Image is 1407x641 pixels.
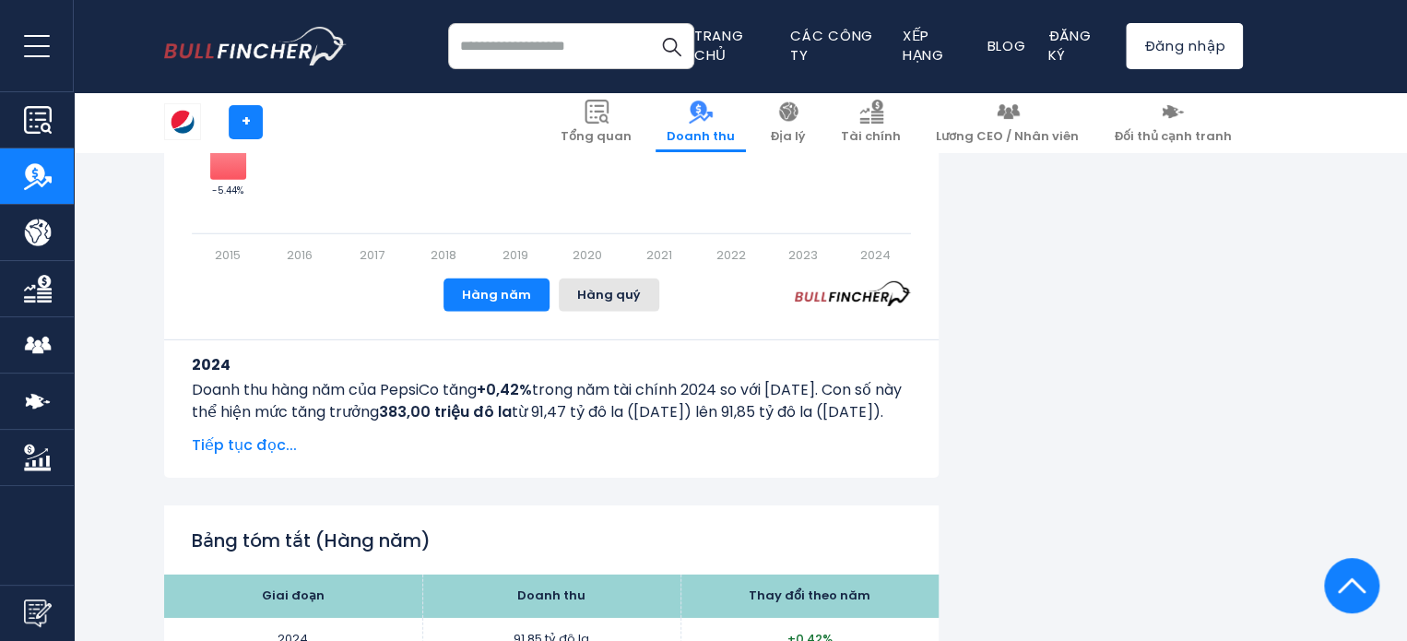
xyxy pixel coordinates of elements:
text: 2022 [716,246,746,264]
a: Xếp hạng [903,26,944,65]
text: 2020 [573,246,602,264]
a: Lương CEO / Nhân viên [925,92,1090,152]
img: Biểu tượng PEP [165,104,200,139]
font: Đối thủ cạnh tranh [1114,127,1232,145]
img: logo của bullfincher [164,27,347,65]
text: -5.44% [212,184,243,197]
font: 2024 [192,354,231,375]
a: Địa lý [759,92,817,152]
font: + [242,111,251,132]
text: 2017 [360,246,384,264]
font: Tổng quan [561,127,632,145]
font: 383,00 triệu đô la [379,401,512,422]
a: + [229,105,263,139]
a: Đi đến trang chủ [164,27,347,65]
text: 2019 [502,246,528,264]
font: Doanh thu hàng năm của PepsiCo tăng [192,379,477,400]
text: 2016 [287,246,313,264]
a: Blog [987,36,1025,55]
font: Doanh thu [667,127,735,145]
font: Tiếp tục đọc... [192,434,297,456]
text: 2023 [788,246,818,264]
font: +0,42% [477,379,532,400]
font: Đăng nhập [1143,36,1225,55]
font: Lương CEO / Nhân viên [936,127,1079,145]
a: Các công ty [790,26,873,65]
a: Tài chính [830,92,912,152]
font: Hàng quý [577,286,641,303]
text: 2018 [431,246,456,264]
font: Tài chính [841,127,901,145]
font: Doanh thu [517,587,585,604]
font: trong năm tài chính 2024 so với [DATE]. Con số này thể hiện mức tăng trưởng [192,379,902,422]
font: Bảng tóm tắt (Hàng năm) [192,528,431,553]
a: Đăng ký [1047,26,1091,65]
font: từ 91,47 tỷ đô la ([DATE]) lên 91,85 tỷ đô la ([DATE]). [512,401,883,422]
font: Địa lý [770,127,806,145]
a: Doanh thu [656,92,746,152]
a: Đăng nhập [1126,23,1243,69]
button: Hàng quý [559,279,659,312]
button: Hàng năm [443,279,550,312]
text: 2021 [646,246,672,264]
font: Thay đổi theo năm [749,587,870,604]
text: 2015 [215,246,241,264]
font: Hàng năm [462,286,531,303]
font: Giai đoạn [262,587,325,604]
a: Trang chủ [694,26,744,65]
button: Tìm kiếm [648,23,694,69]
a: Đối thủ cạnh tranh [1103,92,1243,152]
text: 2024 [860,246,891,264]
a: Tổng quan [550,92,643,152]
